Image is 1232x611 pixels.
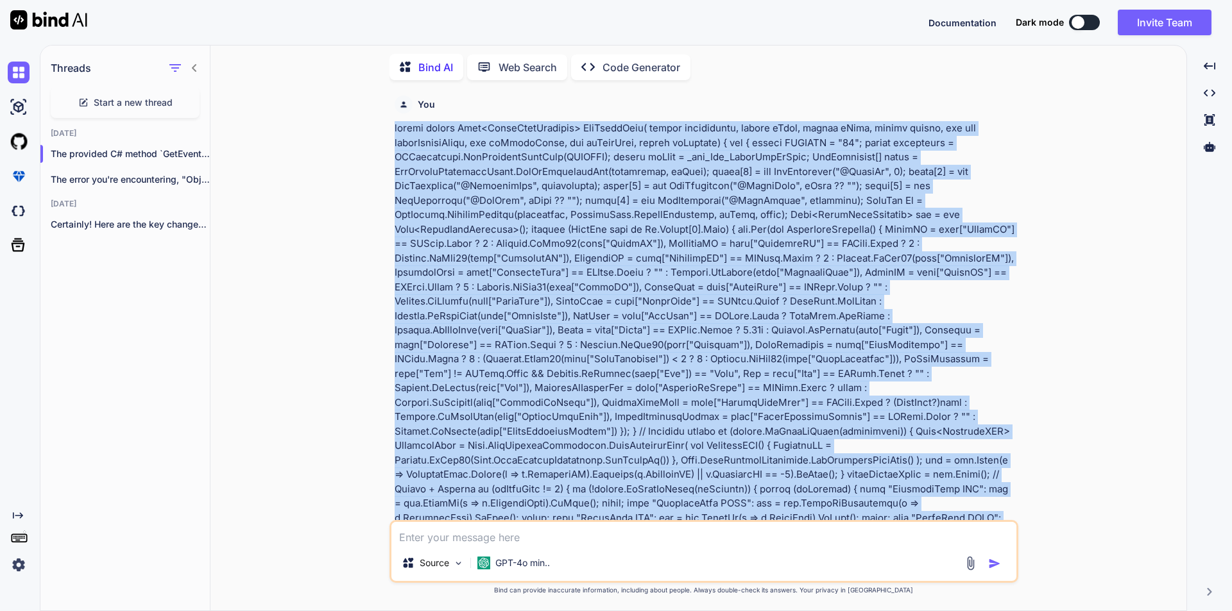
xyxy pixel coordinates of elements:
img: githubLight [8,131,30,153]
h2: [DATE] [40,199,210,209]
button: Invite Team [1118,10,1211,35]
img: Pick Models [453,558,464,569]
p: GPT-4o min.. [495,557,550,569]
span: Dark mode [1016,16,1064,29]
img: chat [8,62,30,83]
h1: Threads [51,60,91,76]
p: Source [420,557,449,569]
img: Bind AI [10,10,87,29]
p: The error you're encountering, "Object cannot be... [51,173,210,186]
img: settings [8,554,30,576]
img: icon [988,557,1001,570]
h2: [DATE] [40,128,210,138]
p: Code Generator [603,60,680,75]
p: Web Search [499,60,557,75]
img: premium [8,165,30,187]
h6: You [418,98,435,111]
span: Documentation [928,17,997,28]
p: Bind can provide inaccurate information, including about people. Always double-check its answers.... [389,585,1018,595]
img: darkCloudIdeIcon [8,200,30,222]
span: Start a new thread [94,96,173,109]
p: Certainly! Here are the key changes I... [51,218,210,231]
img: attachment [963,556,978,571]
img: ai-studio [8,96,30,118]
img: GPT-4o mini [477,557,490,569]
button: Documentation [928,16,997,29]
p: The provided C# method `GetEventList` retrieves a... [51,147,210,160]
p: Bind AI [418,60,453,75]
